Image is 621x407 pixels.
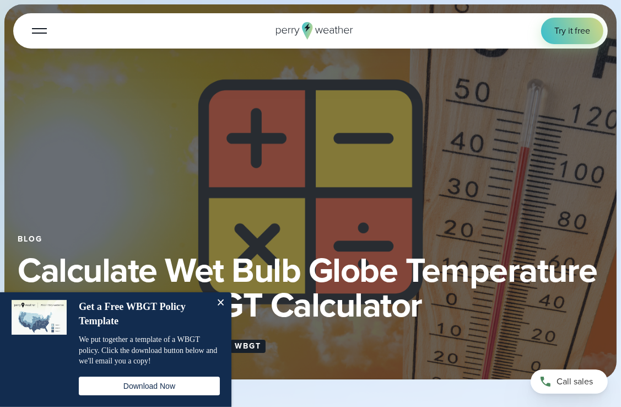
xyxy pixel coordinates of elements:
a: WBGT [230,340,266,353]
span: Call sales [557,375,593,388]
button: Download Now [79,377,220,395]
h4: Get a Free WBGT Policy Template [79,300,208,328]
button: Close [209,292,231,314]
a: Call sales [531,369,608,394]
p: We put together a template of a WBGT policy. Click the download button below and we'll email you ... [79,334,220,367]
div: Blog [18,235,603,244]
a: Try it free [541,18,603,44]
img: dialog featured image [12,300,67,335]
h1: Calculate Wet Bulb Globe Temperature | Outdoor WBGT Calculator [18,253,603,322]
span: Try it free [554,24,590,38]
